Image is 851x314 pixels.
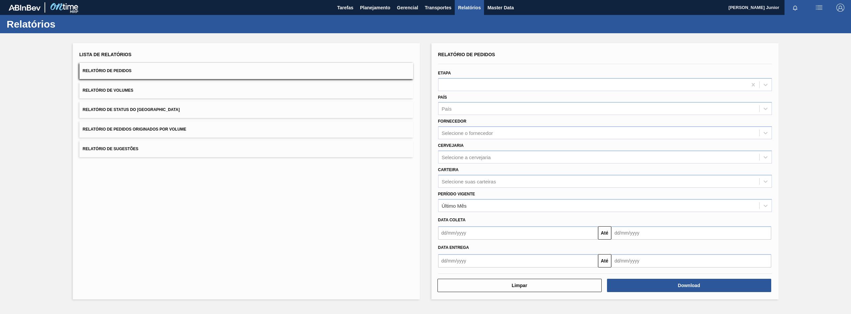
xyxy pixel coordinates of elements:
[360,4,390,12] span: Planejamento
[442,178,496,184] div: Selecione suas carteiras
[836,4,844,12] img: Logout
[438,95,447,100] label: País
[83,107,180,112] span: Relatório de Status do [GEOGRAPHIC_DATA]
[598,226,611,240] button: Até
[437,279,602,292] button: Limpar
[83,147,139,151] span: Relatório de Sugestões
[79,52,132,57] span: Lista de Relatórios
[397,4,418,12] span: Gerencial
[611,254,771,267] input: dd/mm/yyyy
[79,82,413,99] button: Relatório de Volumes
[438,254,598,267] input: dd/mm/yyyy
[83,88,133,93] span: Relatório de Volumes
[438,167,459,172] label: Carteira
[438,71,451,75] label: Etapa
[458,4,481,12] span: Relatórios
[79,121,413,138] button: Relatório de Pedidos Originados por Volume
[442,130,493,136] div: Selecione o fornecedor
[438,52,495,57] span: Relatório de Pedidos
[607,279,771,292] button: Download
[438,226,598,240] input: dd/mm/yyyy
[442,154,491,160] div: Selecione a cervejaria
[9,5,41,11] img: TNhmsLtSVTkK8tSr43FrP2fwEKptu5GPRR3wAAAABJRU5ErkJggg==
[438,143,464,148] label: Cervejaria
[598,254,611,267] button: Até
[438,192,475,196] label: Período Vigente
[785,3,806,12] button: Notificações
[79,141,413,157] button: Relatório de Sugestões
[442,203,467,208] div: Último Mês
[425,4,451,12] span: Transportes
[442,106,452,112] div: País
[438,245,469,250] span: Data entrega
[83,68,132,73] span: Relatório de Pedidos
[337,4,353,12] span: Tarefas
[83,127,186,132] span: Relatório de Pedidos Originados por Volume
[487,4,514,12] span: Master Data
[79,102,413,118] button: Relatório de Status do [GEOGRAPHIC_DATA]
[611,226,771,240] input: dd/mm/yyyy
[815,4,823,12] img: userActions
[438,119,466,124] label: Fornecedor
[79,63,413,79] button: Relatório de Pedidos
[438,218,466,222] span: Data coleta
[7,20,125,28] h1: Relatórios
